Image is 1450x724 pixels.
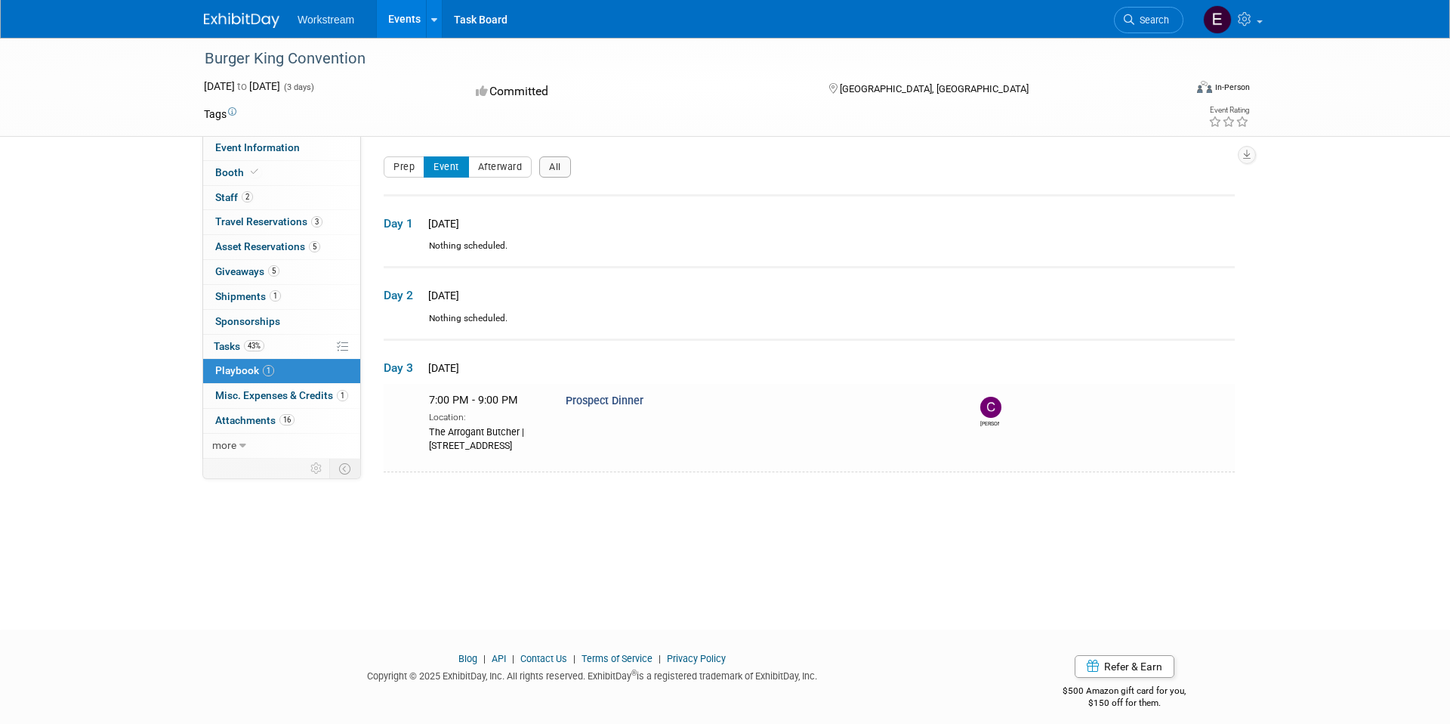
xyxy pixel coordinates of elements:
[1203,5,1232,34] img: Ellie Mirman
[980,418,999,428] div: Chris Connelly
[203,409,360,433] a: Attachments16
[1197,81,1212,93] img: Format-Inperson.png
[215,364,274,376] span: Playbook
[251,168,258,176] i: Booth reservation complete
[429,409,543,424] div: Location:
[298,14,354,26] span: Workstream
[203,359,360,383] a: Playbook1
[304,459,330,478] td: Personalize Event Tab Strip
[384,215,421,232] span: Day 1
[215,166,261,178] span: Booth
[480,653,489,664] span: |
[539,156,571,178] button: All
[631,669,637,677] sup: ®
[582,653,652,664] a: Terms of Service
[468,156,532,178] button: Afterward
[203,210,360,234] a: Travel Reservations3
[242,191,253,203] span: 2
[667,653,726,664] a: Privacy Policy
[204,80,280,92] span: [DATE] [DATE]
[270,290,281,302] span: 1
[1003,697,1247,710] div: $150 off for them.
[384,312,1235,339] div: Nothing scheduled.
[840,83,1029,94] span: [GEOGRAPHIC_DATA], [GEOGRAPHIC_DATA]
[471,79,805,105] div: Committed
[1134,14,1169,26] span: Search
[566,394,643,407] span: Prospect Dinner
[203,335,360,359] a: Tasks43%
[1208,107,1249,114] div: Event Rating
[424,362,459,374] span: [DATE]
[215,141,300,153] span: Event Information
[508,653,518,664] span: |
[203,285,360,309] a: Shipments1
[424,156,469,178] button: Event
[215,265,279,277] span: Giveaways
[215,414,295,426] span: Attachments
[1114,7,1183,33] a: Search
[569,653,579,664] span: |
[1003,675,1247,710] div: $500 Amazon gift card for you,
[199,45,1161,73] div: Burger King Convention
[458,653,477,664] a: Blog
[337,390,348,401] span: 1
[203,136,360,160] a: Event Information
[384,287,421,304] span: Day 2
[429,424,543,453] div: The Arrogant Butcher | [STREET_ADDRESS]
[203,384,360,408] a: Misc. Expenses & Credits1
[235,80,249,92] span: to
[655,653,665,664] span: |
[203,260,360,284] a: Giveaways5
[311,216,322,227] span: 3
[203,434,360,458] a: more
[384,240,1235,266] div: Nothing scheduled.
[214,340,264,352] span: Tasks
[204,13,279,28] img: ExhibitDay
[384,156,424,178] button: Prep
[1094,79,1250,101] div: Event Format
[204,107,236,122] td: Tags
[424,289,459,302] span: [DATE]
[384,360,421,376] span: Day 3
[212,439,236,451] span: more
[215,315,280,327] span: Sponsorships
[215,191,253,203] span: Staff
[520,653,567,664] a: Contact Us
[309,241,320,252] span: 5
[1214,82,1250,93] div: In-Person
[215,215,322,227] span: Travel Reservations
[980,397,1001,418] img: Chris Connelly
[330,459,361,478] td: Toggle Event Tabs
[204,666,980,683] div: Copyright © 2025 ExhibitDay, Inc. All rights reserved. ExhibitDay is a registered trademark of Ex...
[215,240,320,252] span: Asset Reservations
[263,365,274,376] span: 1
[424,218,459,230] span: [DATE]
[203,310,360,334] a: Sponsorships
[203,161,360,185] a: Booth
[215,389,348,401] span: Misc. Expenses & Credits
[215,290,281,302] span: Shipments
[429,394,518,407] span: 7:00 PM - 9:00 PM
[282,82,314,92] span: (3 days)
[268,265,279,277] span: 5
[492,653,506,664] a: API
[244,340,264,351] span: 43%
[203,235,360,259] a: Asset Reservations5
[1075,655,1174,678] a: Refer & Earn
[203,186,360,210] a: Staff2
[279,414,295,425] span: 16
